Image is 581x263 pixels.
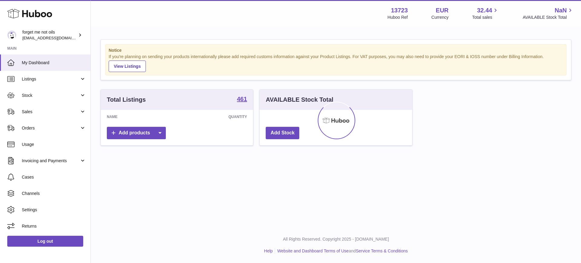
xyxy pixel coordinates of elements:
[266,96,333,104] h3: AVAILABLE Stock Total
[237,96,247,103] a: 461
[391,6,408,15] strong: 13723
[237,96,247,102] strong: 461
[22,142,86,147] span: Usage
[555,6,567,15] span: NaN
[275,248,408,254] li: and
[107,127,166,139] a: Add products
[523,6,574,20] a: NaN AVAILABLE Stock Total
[523,15,574,20] span: AVAILABLE Stock Total
[109,48,563,53] strong: Notice
[472,6,499,20] a: 32.44 Total sales
[477,6,492,15] span: 32.44
[7,236,83,247] a: Log out
[109,61,146,72] a: View Listings
[22,109,80,115] span: Sales
[356,248,408,253] a: Service Terms & Conditions
[432,15,449,20] div: Currency
[22,60,86,66] span: My Dashboard
[22,174,86,180] span: Cases
[22,35,89,40] span: [EMAIL_ADDRESS][DOMAIN_NAME]
[22,223,86,229] span: Returns
[166,110,253,124] th: Quantity
[22,93,80,98] span: Stock
[388,15,408,20] div: Huboo Ref
[264,248,273,253] a: Help
[22,207,86,213] span: Settings
[107,96,146,104] h3: Total Listings
[266,127,299,139] a: Add Stock
[22,125,80,131] span: Orders
[436,6,448,15] strong: EUR
[22,76,80,82] span: Listings
[109,54,563,72] div: If you're planning on sending your products internationally please add required customs informati...
[101,110,166,124] th: Name
[22,158,80,164] span: Invoicing and Payments
[472,15,499,20] span: Total sales
[277,248,349,253] a: Website and Dashboard Terms of Use
[7,31,16,40] img: forgetmenothf@gmail.com
[22,191,86,196] span: Channels
[22,29,77,41] div: forget me not oils
[96,236,576,242] p: All Rights Reserved. Copyright 2025 - [DOMAIN_NAME]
